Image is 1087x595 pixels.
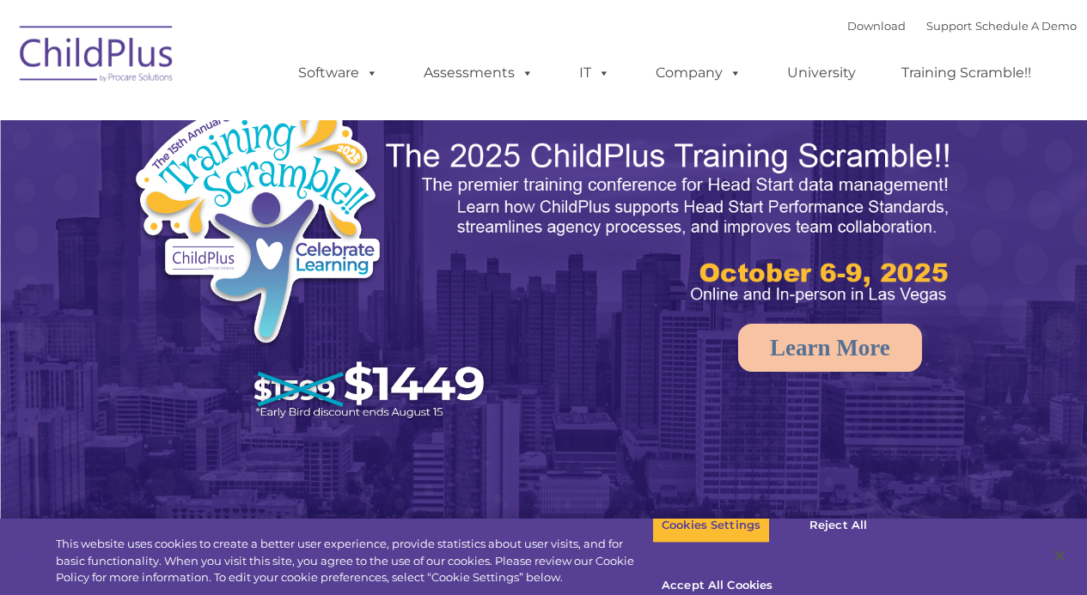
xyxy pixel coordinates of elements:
[638,56,759,90] a: Company
[406,56,551,90] a: Assessments
[785,507,892,543] button: Reject All
[281,56,395,90] a: Software
[847,19,906,33] a: Download
[56,536,652,586] div: This website uses cookies to create a better user experience, provide statistics about user visit...
[11,14,183,100] img: ChildPlus by Procare Solutions
[770,56,873,90] a: University
[847,19,1077,33] font: |
[738,324,922,372] a: Learn More
[926,19,972,33] a: Support
[975,19,1077,33] a: Schedule A Demo
[562,56,627,90] a: IT
[884,56,1048,90] a: Training Scramble!!
[652,507,770,543] button: Cookies Settings
[1041,537,1078,574] button: Close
